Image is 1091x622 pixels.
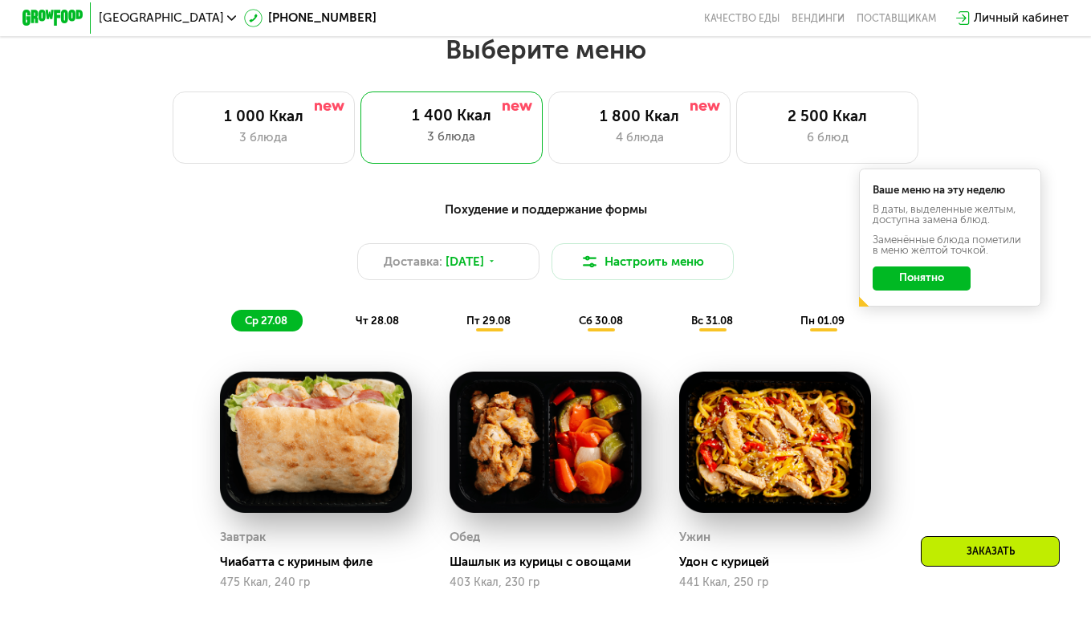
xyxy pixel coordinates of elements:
[800,315,845,327] span: пн 01.09
[189,108,339,126] div: 1 000 Ккал
[220,555,424,570] div: Чиабатта с куриным филе
[356,315,399,327] span: чт 28.08
[752,128,902,147] div: 6 блюд
[873,234,1027,255] div: Заменённые блюда пометили в меню жёлтой точкой.
[450,576,641,589] div: 403 Ккал, 230 гр
[189,128,339,147] div: 3 блюда
[704,12,780,24] a: Качество еды
[384,253,442,271] span: Доставка:
[974,9,1069,27] div: Личный кабинет
[97,201,994,220] div: Похудение и поддержание формы
[873,266,971,291] button: Понятно
[48,34,1042,66] h2: Выберите меню
[245,315,287,327] span: ср 27.08
[579,315,623,327] span: сб 30.08
[99,12,224,24] span: [GEOGRAPHIC_DATA]
[873,185,1027,195] div: Ваше меню на эту неделю
[691,315,733,327] span: вс 31.08
[564,128,714,147] div: 4 блюда
[450,555,653,570] div: Шашлык из курицы с овощами
[552,243,734,279] button: Настроить меню
[792,12,845,24] a: Вендинги
[450,526,480,548] div: Обед
[220,526,266,548] div: Завтрак
[446,253,484,271] span: [DATE]
[679,555,883,570] div: Удон с курицей
[921,536,1060,567] div: Заказать
[244,9,377,27] a: [PHONE_NUMBER]
[857,12,936,24] div: поставщикам
[873,204,1027,225] div: В даты, выделенные желтым, доступна замена блюд.
[679,526,710,548] div: Ужин
[466,315,511,327] span: пт 29.08
[564,108,714,126] div: 1 800 Ккал
[679,576,871,589] div: 441 Ккал, 250 гр
[752,108,902,126] div: 2 500 Ккал
[376,107,527,125] div: 1 400 Ккал
[220,576,412,589] div: 475 Ккал, 240 гр
[376,128,527,146] div: 3 блюда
